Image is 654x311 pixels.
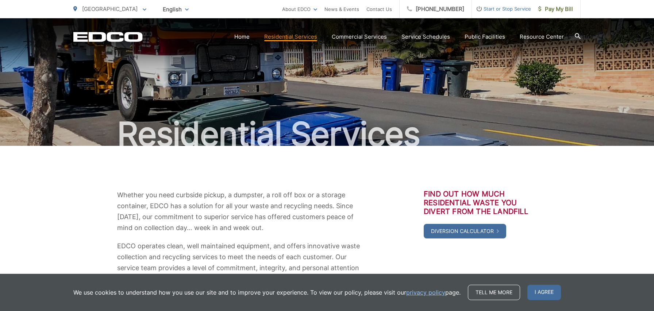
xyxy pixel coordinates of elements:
a: Tell me more [468,285,520,300]
a: Contact Us [366,5,392,13]
a: privacy policy [406,288,445,297]
a: Residential Services [264,32,317,41]
span: I agree [527,285,561,300]
a: Commercial Services [332,32,387,41]
h1: Residential Services [73,116,581,152]
p: We use cookies to understand how you use our site and to improve your experience. To view our pol... [73,288,461,297]
a: Diversion Calculator [424,224,506,238]
h3: Find out how much residential waste you divert from the landfill [424,190,537,216]
span: English [157,3,194,16]
a: Resource Center [520,32,564,41]
a: Service Schedules [401,32,450,41]
a: Home [234,32,250,41]
a: News & Events [324,5,359,13]
a: About EDCO [282,5,317,13]
a: Public Facilities [465,32,505,41]
p: EDCO operates clean, well maintained equipment, and offers innovative waste collection and recycl... [117,241,362,284]
span: Pay My Bill [538,5,573,13]
p: Whether you need curbside pickup, a dumpster, a roll off box or a storage container, EDCO has a s... [117,190,362,233]
span: [GEOGRAPHIC_DATA] [82,5,138,12]
a: EDCD logo. Return to the homepage. [73,32,143,42]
